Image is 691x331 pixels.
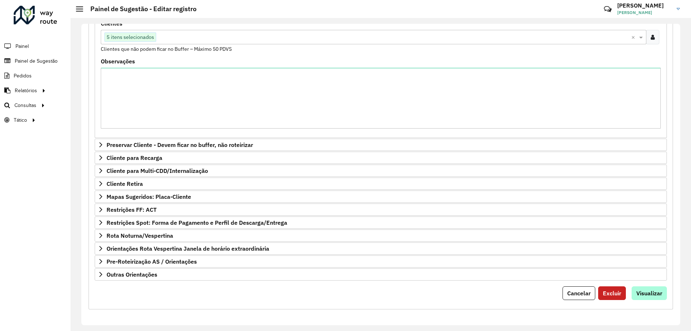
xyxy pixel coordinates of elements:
[95,191,667,203] a: Mapas Sugeridos: Placa-Cliente
[15,57,58,65] span: Painel de Sugestão
[95,268,667,281] a: Outras Orientações
[567,290,591,297] span: Cancelar
[107,233,173,238] span: Rota Noturna/Vespertina
[600,1,615,17] a: Contato Rápido
[83,5,197,13] h2: Painel de Sugestão - Editar registro
[636,290,662,297] span: Visualizar
[95,178,667,190] a: Cliente Retira
[632,286,667,300] button: Visualizar
[95,242,667,255] a: Orientações Rota Vespertina Janela de horário extraordinária
[107,220,287,225] span: Restrições Spot: Forma de Pagamento e Perfil de Descarga/Entrega
[95,139,667,151] a: Preservar Cliente - Devem ficar no buffer, não roteirizar
[107,259,197,264] span: Pre-Roteirização AS / Orientações
[95,216,667,229] a: Restrições Spot: Forma de Pagamento e Perfil de Descarga/Entrega
[107,168,208,174] span: Cliente para Multi-CDD/Internalização
[107,246,269,251] span: Orientações Rota Vespertina Janela de horário extraordinária
[107,142,253,148] span: Preservar Cliente - Devem ficar no buffer, não roteirizar
[107,194,191,200] span: Mapas Sugeridos: Placa-Cliente
[95,255,667,268] a: Pre-Roteirização AS / Orientações
[631,33,637,41] span: Clear all
[598,286,626,300] button: Excluir
[105,33,156,41] span: 5 itens selecionados
[95,18,667,138] div: Priorizar Cliente - Não podem ficar no buffer
[101,57,135,66] label: Observações
[617,2,671,9] h3: [PERSON_NAME]
[603,290,621,297] span: Excluir
[14,72,32,80] span: Pedidos
[95,165,667,177] a: Cliente para Multi-CDD/Internalização
[617,9,671,16] span: [PERSON_NAME]
[95,229,667,242] a: Rota Noturna/Vespertina
[14,102,36,109] span: Consultas
[107,155,162,161] span: Cliente para Recarga
[107,207,157,213] span: Restrições FF: ACT
[101,46,232,52] small: Clientes que não podem ficar no Buffer – Máximo 50 PDVS
[95,152,667,164] a: Cliente para Recarga
[95,203,667,216] a: Restrições FF: ACT
[14,116,27,124] span: Tático
[15,43,29,50] span: Painel
[107,181,143,187] span: Cliente Retira
[563,286,595,300] button: Cancelar
[15,87,37,94] span: Relatórios
[107,272,157,277] span: Outras Orientações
